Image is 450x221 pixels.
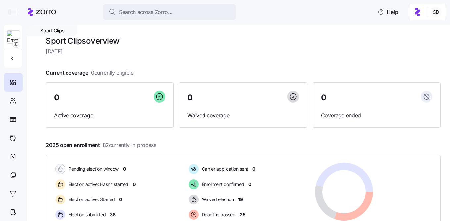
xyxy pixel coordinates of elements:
[46,69,134,77] span: Current coverage
[321,111,432,120] span: Coverage ended
[133,181,136,188] span: 0
[240,211,245,218] span: 25
[91,69,134,77] span: 0 currently eligible
[110,211,115,218] span: 38
[54,94,59,102] span: 0
[27,25,77,36] div: Sport Clips
[67,166,119,172] span: Pending election window
[119,196,122,203] span: 0
[67,211,106,218] span: Election submitted
[54,111,165,120] span: Active coverage
[46,141,156,149] span: 2025 open enrollment
[103,141,156,149] span: 82 currently in process
[187,94,193,102] span: 0
[67,181,128,188] span: Election active: Hasn't started
[187,111,299,120] span: Waived coverage
[67,196,115,203] span: Election active: Started
[200,196,234,203] span: Waived election
[372,5,404,19] button: Help
[119,8,173,16] span: Search across Zorro...
[7,31,20,44] img: Employer logo
[200,166,248,172] span: Carrier application sent
[123,166,126,172] span: 0
[252,166,255,172] span: 0
[321,94,326,102] span: 0
[431,7,442,17] img: 038087f1531ae87852c32fa7be65e69b
[200,211,236,218] span: Deadline passed
[248,181,251,188] span: 0
[46,36,441,46] h1: Sport Clips overview
[46,47,441,56] span: [DATE]
[378,8,398,16] span: Help
[103,4,236,20] button: Search across Zorro...
[238,196,243,203] span: 19
[200,181,244,188] span: Enrollment confirmed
